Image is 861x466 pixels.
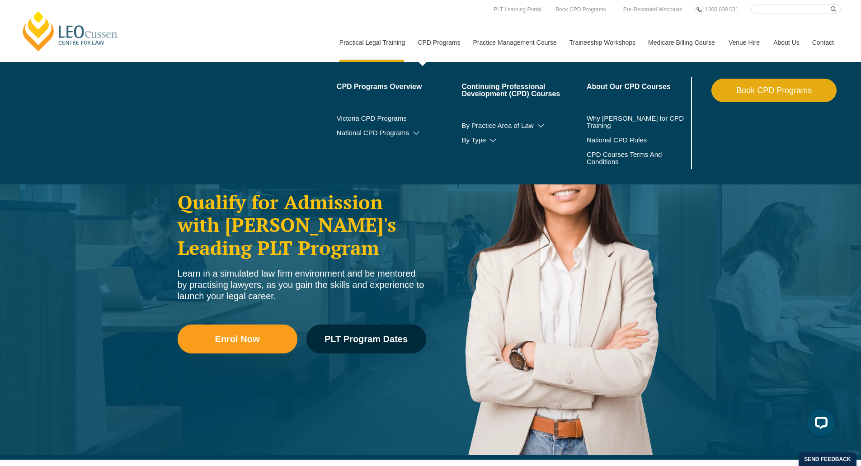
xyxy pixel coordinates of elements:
[641,23,722,62] a: Medicare Billing Course
[325,334,408,344] span: PLT Program Dates
[767,23,805,62] a: About Us
[805,23,841,62] a: Contact
[306,325,426,353] a: PLT Program Dates
[563,23,641,62] a: Traineeship Workshops
[333,23,411,62] a: Practical Legal Training
[337,129,462,137] a: National CPD Programs
[178,268,426,302] div: Learn in a simulated law firm environment and be mentored by practising lawyers, as you gain the ...
[215,334,260,344] span: Enrol Now
[621,5,685,14] a: Pre-Recorded Webcasts
[411,23,466,62] a: CPD Programs
[466,23,563,62] a: Practice Management Course
[461,83,587,98] a: Continuing Professional Development (CPD) Courses
[587,137,689,144] a: National CPD Rules
[553,5,608,14] a: Book CPD Programs
[20,10,120,52] a: [PERSON_NAME] Centre for Law
[178,325,297,353] a: Enrol Now
[703,5,740,14] a: 1300 039 031
[705,6,738,13] span: 1300 039 031
[461,137,587,144] a: By Type
[178,191,426,259] h2: Qualify for Admission with [PERSON_NAME]'s Leading PLT Program
[337,83,462,90] a: CPD Programs Overview
[587,83,689,90] a: About Our CPD Courses
[587,115,689,129] a: Why [PERSON_NAME] for CPD Training
[461,122,587,129] a: By Practice Area of Law
[587,151,667,165] a: CPD Courses Terms And Conditions
[711,79,837,102] a: Book CPD Programs
[722,23,767,62] a: Venue Hire
[491,5,544,14] a: PLT Learning Portal
[337,115,462,122] a: Victoria CPD Programs
[800,405,838,443] iframe: LiveChat chat widget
